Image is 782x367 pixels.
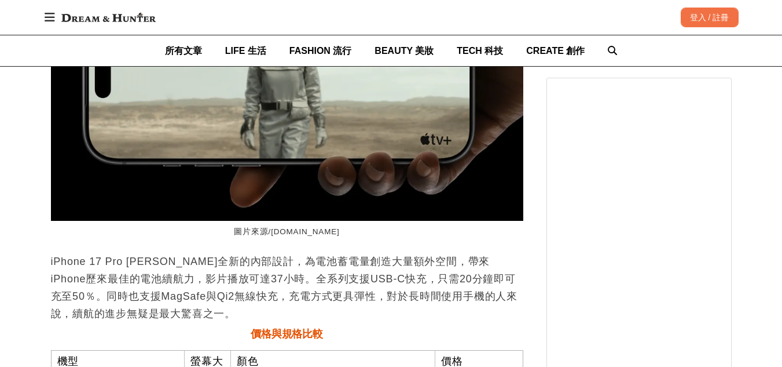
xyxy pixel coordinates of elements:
span: 價格與規格比較 [251,328,323,340]
p: iPhone 17 Pro [PERSON_NAME]全新的內部設計，為電池蓄電量創造大量額外空間，帶來iPhone歷來最佳的電池續航力，影片播放可達37小時。全系列支援USB-C快充，只需20... [51,253,523,322]
div: 登入 / 註冊 [681,8,739,27]
figcaption: 圖片來源/[DOMAIN_NAME] [51,221,523,244]
span: BEAUTY 美妝 [375,46,434,56]
a: FASHION 流行 [289,35,352,66]
span: 所有文章 [165,46,202,56]
a: BEAUTY 美妝 [375,35,434,66]
span: FASHION 流行 [289,46,352,56]
a: TECH 科技 [457,35,503,66]
a: CREATE 創作 [526,35,585,66]
img: Dream & Hunter [56,7,161,28]
span: LIFE 生活 [225,46,266,56]
span: CREATE 創作 [526,46,585,56]
span: TECH 科技 [457,46,503,56]
a: LIFE 生活 [225,35,266,66]
a: 所有文章 [165,35,202,66]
